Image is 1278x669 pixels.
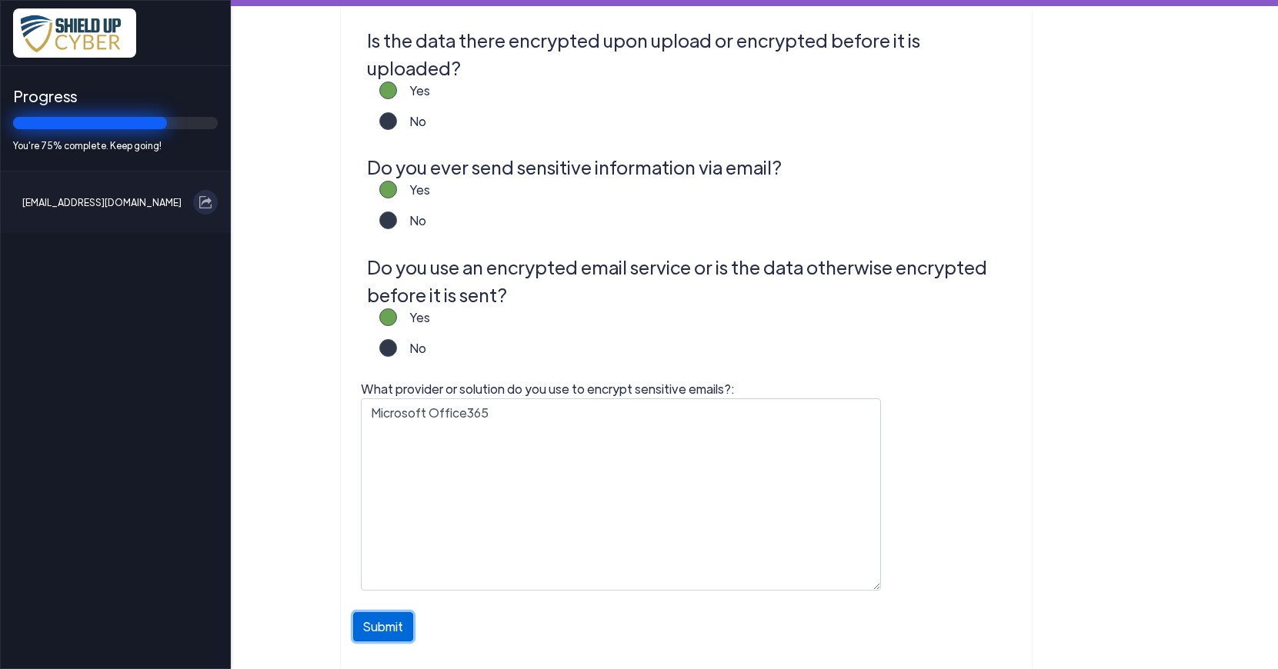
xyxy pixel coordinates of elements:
label: Yes [397,181,430,211]
button: Submit [353,612,413,641]
label: Yes [397,82,430,112]
label: No [397,339,426,370]
label: No [397,211,426,242]
legend: Is the data there encrypted upon upload or encrypted before it is uploaded? [367,26,1011,82]
label: Yes [397,308,430,339]
legend: Do you use an encrypted email service or is the data otherwise encrypted before it is sent? [367,253,1011,308]
legend: Do you ever send sensitive information via email? [367,153,1011,181]
button: Log out [193,190,218,215]
span: What provider or solution do you use to encrypt sensitive emails?: [361,381,735,397]
span: Progress [13,85,218,108]
img: x7pemu0IxLxkcbZJZdzx2HwkaHwO9aaLS0XkQIJL.png [13,8,136,58]
span: [EMAIL_ADDRESS][DOMAIN_NAME] [22,190,182,215]
span: You're 75% complete. Keep going! [13,138,218,152]
label: No [397,112,426,143]
img: exit.svg [199,196,212,208]
textarea: What provider or solution do you use to encrypt sensitive emails?: [361,398,881,591]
